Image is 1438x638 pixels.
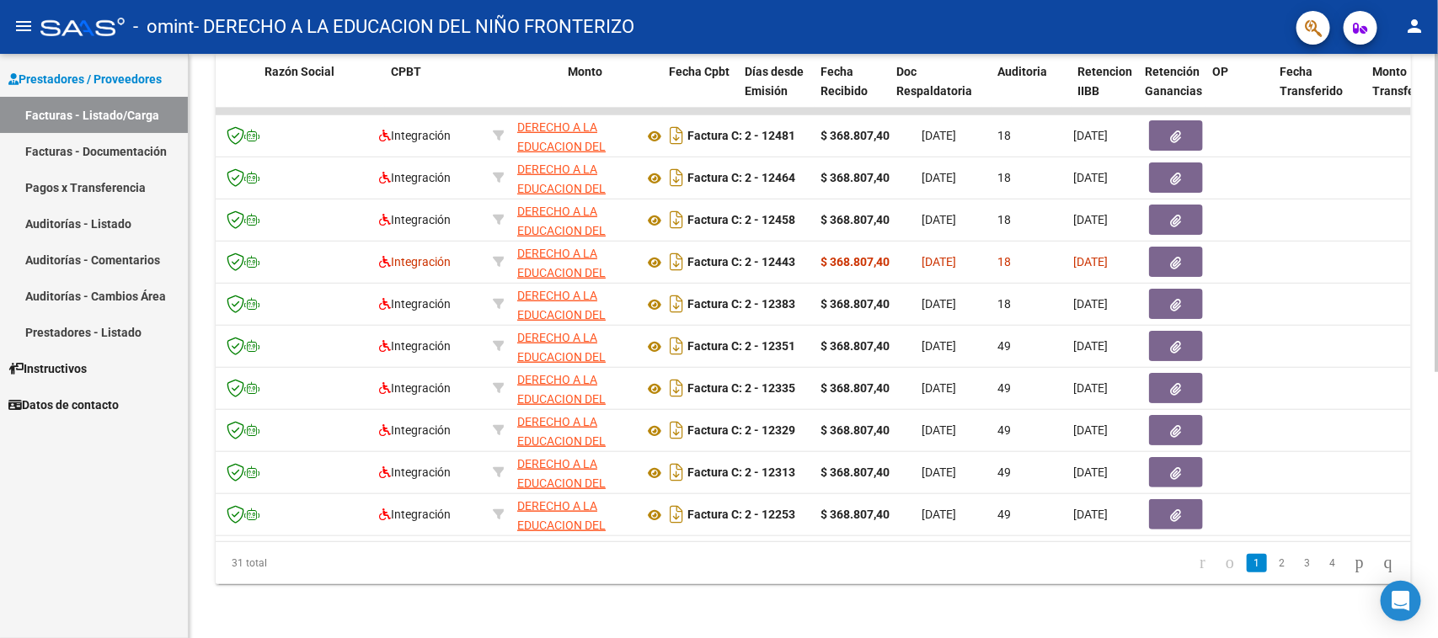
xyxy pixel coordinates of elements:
[997,508,1011,521] span: 49
[194,8,634,45] span: - DERECHO A LA EDUCACION DEL NIÑO FRONTERIZO
[1078,65,1133,98] span: Retencion IIBB
[392,65,422,78] span: CPBT
[687,214,795,227] strong: Factura C: 2 - 12458
[1073,213,1108,226] span: [DATE]
[821,423,890,437] strong: $ 368.807,40
[517,118,630,153] div: 30678688092
[517,455,630,490] div: 30678688092
[1373,65,1436,98] span: Monto Transferido
[379,213,451,226] span: Integración
[897,65,973,98] span: Doc Respaldatoria
[1213,65,1229,78] span: OP
[1073,171,1108,184] span: [DATE]
[1244,549,1270,577] li: page 1
[821,171,890,184] strong: $ 368.807,40
[517,162,619,215] span: DERECHO A LA EDUCACION DEL NIÑO FRONTERIZO
[821,65,869,98] span: Fecha Recibido
[517,497,630,532] div: 30678688092
[997,423,1011,437] span: 49
[133,8,194,45] span: - omint
[687,130,795,143] strong: Factura C: 2 - 12481
[8,70,162,88] span: Prestadores / Proveedores
[821,381,890,395] strong: $ 368.807,40
[1072,54,1139,128] datatable-header-cell: Retencion IIBB
[922,508,956,521] span: [DATE]
[997,381,1011,395] span: 49
[922,381,956,395] span: [DATE]
[1381,581,1421,621] div: Open Intercom Messenger
[517,328,630,364] div: 30678688092
[517,373,619,425] span: DERECHO A LA EDUCACION DEL NIÑO FRONTERIZO
[216,542,452,584] div: 31 total
[922,297,956,311] span: [DATE]
[1073,129,1108,142] span: [DATE]
[259,54,385,128] datatable-header-cell: Razón Social
[922,129,956,142] span: [DATE]
[1073,339,1108,353] span: [DATE]
[998,65,1048,78] span: Auditoria
[1272,554,1292,572] a: 2
[379,381,451,395] span: Integración
[666,417,687,444] i: Descargar documento
[379,508,451,521] span: Integración
[562,54,663,128] datatable-header-cell: Monto
[1192,554,1213,572] a: go to first page
[997,339,1011,353] span: 49
[517,286,630,322] div: 30678688092
[517,457,619,509] span: DERECHO A LA EDUCACION DEL NIÑO FRONTERIZO
[922,339,956,353] span: [DATE]
[997,129,1011,142] span: 18
[687,508,795,522] strong: Factura C: 2 - 12253
[821,339,890,353] strong: $ 368.807,40
[1073,465,1108,479] span: [DATE]
[687,298,795,311] strong: Factura C: 2 - 12383
[746,65,805,98] span: Días desde Emisión
[997,255,1011,268] span: 18
[1348,554,1371,572] a: go to next page
[687,172,795,185] strong: Factura C: 2 - 12464
[517,160,630,195] div: 30678688092
[517,499,619,551] span: DERECHO A LA EDUCACION DEL NIÑO FRONTERIZO
[517,244,630,279] div: 30678688092
[666,248,687,275] i: Descargar documento
[821,465,890,479] strong: $ 368.807,40
[1247,554,1267,572] a: 1
[517,120,619,173] span: DERECHO A LA EDUCACION DEL NIÑO FRONTERIZO
[1320,549,1345,577] li: page 4
[1139,54,1206,128] datatable-header-cell: Retención Ganancias
[663,54,739,128] datatable-header-cell: Fecha Cpbt
[517,247,619,299] span: DERECHO A LA EDUCACION DEL NIÑO FRONTERIZO
[1323,554,1343,572] a: 4
[517,289,619,341] span: DERECHO A LA EDUCACION DEL NIÑO FRONTERIZO
[517,370,630,406] div: 30678688092
[922,423,956,437] span: [DATE]
[385,54,562,128] datatable-header-cell: CPBT
[739,54,815,128] datatable-header-cell: Días desde Emisión
[666,164,687,191] i: Descargar documento
[1218,554,1242,572] a: go to previous page
[13,16,34,36] mat-icon: menu
[8,396,119,414] span: Datos de contacto
[687,424,795,438] strong: Factura C: 2 - 12329
[997,465,1011,479] span: 49
[379,129,451,142] span: Integración
[517,415,619,467] span: DERECHO A LA EDUCACION DEL NIÑO FRONTERIZO
[997,297,1011,311] span: 18
[1073,381,1108,395] span: [DATE]
[379,297,451,311] span: Integración
[992,54,1072,128] datatable-header-cell: Auditoria
[1404,16,1425,36] mat-icon: person
[922,465,956,479] span: [DATE]
[1274,54,1366,128] datatable-header-cell: Fecha Transferido
[1295,549,1320,577] li: page 3
[687,256,795,269] strong: Factura C: 2 - 12443
[1297,554,1318,572] a: 3
[666,375,687,401] i: Descargar documento
[687,382,795,396] strong: Factura C: 2 - 12335
[687,466,795,480] strong: Factura C: 2 - 12313
[666,332,687,359] i: Descargar documento
[517,202,630,237] div: 30678688092
[569,65,603,78] span: Monto
[379,339,451,353] span: Integración
[670,65,730,78] span: Fecha Cpbt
